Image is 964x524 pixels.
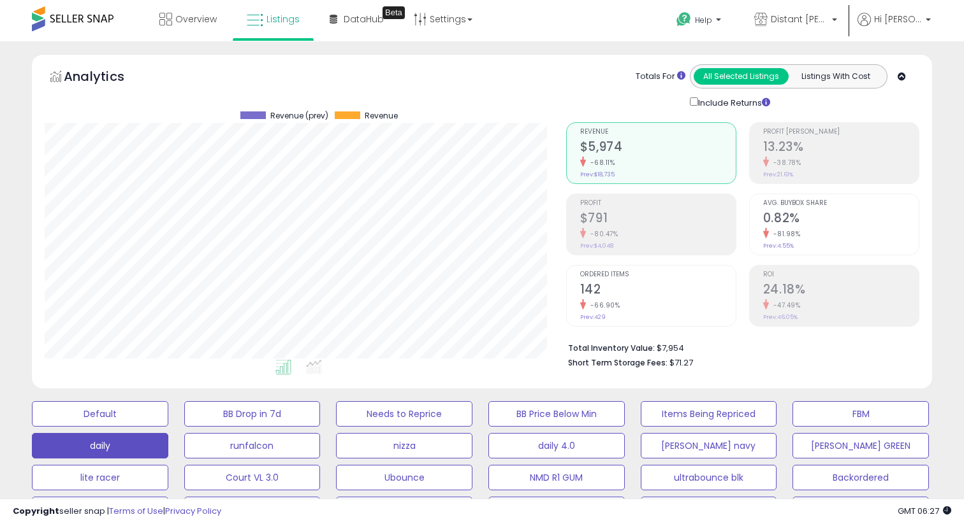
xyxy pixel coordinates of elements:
span: Overview [175,13,217,25]
small: -81.98% [769,229,801,239]
h2: 142 [580,282,736,299]
div: Include Returns [680,95,785,110]
span: Listings [267,13,300,25]
small: -47.49% [769,301,801,310]
li: $7,954 [568,339,910,355]
button: [PERSON_NAME] GREEN [792,433,929,458]
span: Revenue (prev) [270,111,328,120]
small: -38.78% [769,158,801,167]
small: Prev: 46.05% [763,313,798,321]
div: Tooltip anchor [383,6,405,19]
small: Prev: 429 [580,313,606,321]
button: ultrabounce blk [641,465,777,490]
small: Prev: 21.61% [763,171,793,178]
span: 2025-09-18 06:27 GMT [898,505,951,517]
button: Items Being Repriced [641,401,777,427]
span: Revenue [365,111,398,120]
small: Prev: $4,048 [580,242,613,250]
button: NMD R1 GUM [488,465,625,490]
b: Total Inventory Value: [568,343,655,353]
small: Prev: 4.55% [763,242,794,250]
span: Ordered Items [580,271,736,278]
i: Get Help [676,11,692,27]
button: Slides [32,497,168,522]
button: lite racer [32,465,168,490]
button: runfalcon [184,433,321,458]
button: Needs to Reprice [336,401,472,427]
button: daily 4.0 [488,433,625,458]
h2: $791 [580,211,736,228]
small: -66.90% [586,301,620,310]
button: Listings With Cost [788,68,883,85]
button: HOOPS MID [336,497,472,522]
span: Hi [PERSON_NAME] [874,13,922,25]
div: seller snap | | [13,506,221,518]
button: backpacks [641,497,777,522]
small: Prev: $18,735 [580,171,615,178]
button: HOOPS LOW WMNS [792,497,929,522]
span: Revenue [580,129,736,136]
button: Ubounce [336,465,472,490]
button: BB Drop in 7d [184,401,321,427]
button: daily [32,433,168,458]
button: Backordered [792,465,929,490]
b: Short Term Storage Fees: [568,357,668,368]
h5: Analytics [64,67,149,89]
button: Court VL 3.0 [184,465,321,490]
span: Profit [PERSON_NAME] [763,129,919,136]
span: Profit [580,200,736,207]
button: [PERSON_NAME] navy [641,433,777,458]
small: -68.11% [586,158,615,167]
a: Hi [PERSON_NAME] [858,13,931,41]
strong: Copyright [13,505,59,517]
button: TR23 [488,497,625,522]
span: ROI [763,271,919,278]
a: Privacy Policy [165,505,221,517]
h2: 0.82% [763,211,919,228]
h2: 13.23% [763,139,919,157]
button: FBM [792,401,929,427]
span: Distant [PERSON_NAME] Enterprises [771,13,828,25]
button: BB Price Below Min [488,401,625,427]
a: Help [666,2,734,41]
span: Help [695,15,712,25]
span: DataHub [344,13,384,25]
div: Totals For [636,71,685,83]
button: Default [32,401,168,427]
a: Terms of Use [109,505,163,517]
button: adilette slides [184,497,321,522]
h2: $5,974 [580,139,736,157]
span: $71.27 [669,357,693,369]
button: nizza [336,433,472,458]
h2: 24.18% [763,282,919,299]
button: All Selected Listings [694,68,789,85]
span: Avg. Buybox Share [763,200,919,207]
small: -80.47% [586,229,618,239]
